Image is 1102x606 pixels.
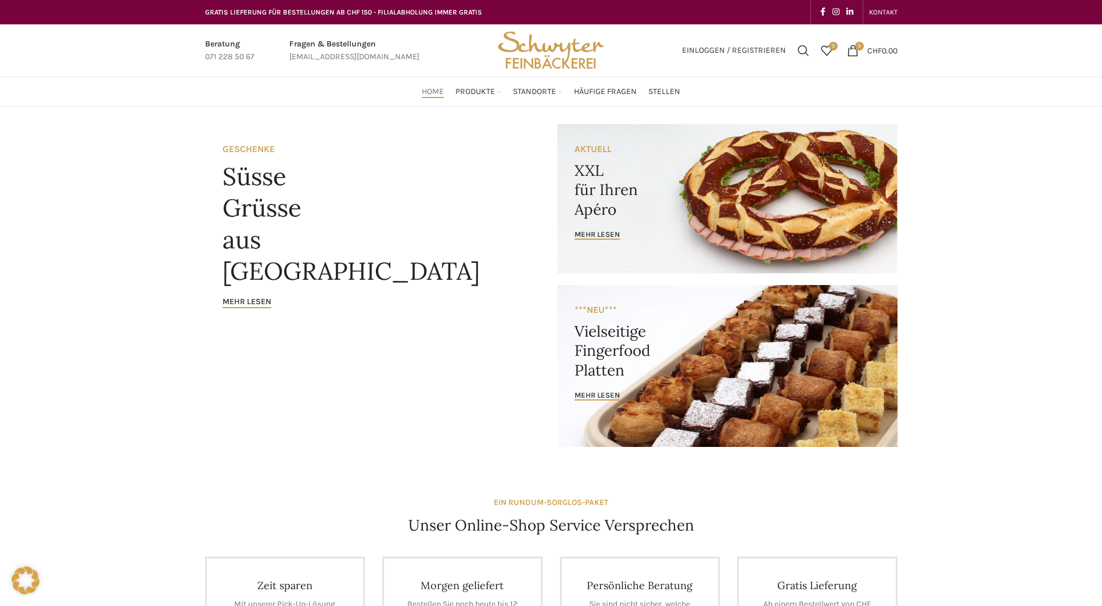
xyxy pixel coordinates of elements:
[676,39,792,62] a: Einloggen / Registrieren
[455,86,495,98] span: Produkte
[829,4,843,20] a: Instagram social link
[855,42,864,50] span: 0
[815,39,838,62] a: 0
[513,80,562,103] a: Standorte
[513,86,556,98] span: Standorte
[843,4,857,20] a: Linkedin social link
[829,42,838,50] span: 0
[408,515,694,536] h4: Unser Online-Shop Service Versprechen
[494,497,608,507] strong: EIN RUNDUM-SORGLOS-PAKET
[557,285,898,447] a: Banner link
[869,1,898,24] a: KONTAKT
[682,46,786,55] span: Einloggen / Registrieren
[422,80,444,103] a: Home
[401,579,523,592] h4: Morgen geliefert
[199,80,903,103] div: Main navigation
[205,8,482,16] span: GRATIS LIEFERUNG FÜR BESTELLUNGEN AB CHF 150 - FILIALABHOLUNG IMMER GRATIS
[579,579,701,592] h4: Persönliche Beratung
[648,80,680,103] a: Stellen
[205,38,254,64] a: Infobox link
[756,579,878,592] h4: Gratis Lieferung
[648,86,680,98] span: Stellen
[494,45,608,55] a: Site logo
[557,124,898,273] a: Banner link
[574,86,637,98] span: Häufige Fragen
[817,4,829,20] a: Facebook social link
[867,45,882,55] span: CHF
[869,8,898,16] span: KONTAKT
[289,38,419,64] a: Infobox link
[422,86,444,98] span: Home
[841,39,903,62] a: 0 CHF0.00
[863,1,903,24] div: Secondary navigation
[792,39,815,62] a: Suchen
[205,124,545,447] a: Banner link
[494,24,608,77] img: Bäckerei Schwyter
[224,579,346,592] h4: Zeit sparen
[574,80,637,103] a: Häufige Fragen
[455,80,501,103] a: Produkte
[815,39,838,62] div: Meine Wunschliste
[867,45,898,55] bdi: 0.00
